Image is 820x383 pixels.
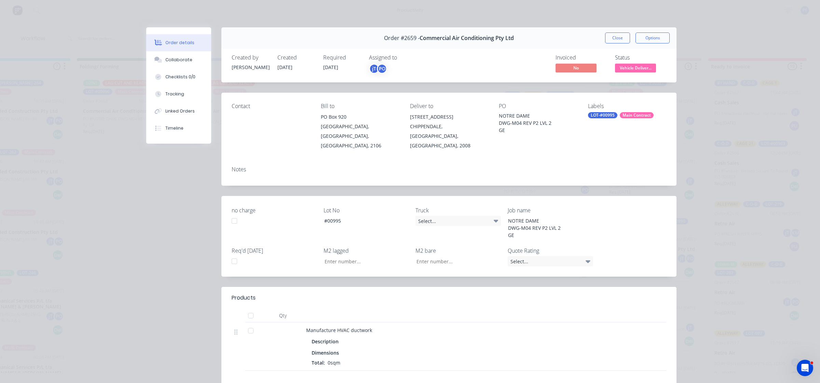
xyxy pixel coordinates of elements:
[369,64,379,74] div: jT
[312,349,339,356] span: Dimensions
[321,112,399,150] div: PO Box 920[GEOGRAPHIC_DATA], [GEOGRAPHIC_DATA], [GEOGRAPHIC_DATA], 2106
[146,85,211,103] button: Tracking
[620,112,654,118] div: Main Contract
[324,206,409,214] label: Lot No
[325,359,343,366] span: 0sqm
[277,54,315,61] div: Created
[165,108,195,114] div: Linked Orders
[635,32,670,43] button: Options
[410,122,488,150] div: CHIPPENDALE, [GEOGRAPHIC_DATA], [GEOGRAPHIC_DATA], 2008
[165,74,195,80] div: Checklists 0/0
[324,247,409,255] label: M2 lagged
[321,103,399,109] div: Bill to
[165,57,192,63] div: Collaborate
[232,103,310,109] div: Contact
[232,64,269,71] div: [PERSON_NAME]
[556,54,607,61] div: Invoiced
[165,125,183,131] div: Timeline
[556,64,597,72] span: No
[410,112,488,122] div: [STREET_ADDRESS]
[588,112,617,118] div: LOT-#00995
[410,112,488,150] div: [STREET_ADDRESS]CHIPPENDALE, [GEOGRAPHIC_DATA], [GEOGRAPHIC_DATA], 2008
[232,54,269,61] div: Created by
[615,64,656,74] button: Vehicle Deliver...
[232,294,256,302] div: Products
[615,54,666,61] div: Status
[146,34,211,51] button: Order details
[420,35,514,41] span: Commercial Air Conditioning Pty Ltd
[146,120,211,137] button: Timeline
[415,247,501,255] label: M2 bare
[232,166,666,173] div: Notes
[499,112,577,134] div: NOTRE DAME DWG-M04 REV P2 LVL 2 GE
[321,122,399,150] div: [GEOGRAPHIC_DATA], [GEOGRAPHIC_DATA], [GEOGRAPHIC_DATA], 2106
[369,64,387,74] button: jTPO
[499,103,577,109] div: PO
[503,216,588,240] div: NOTRE DAME DWG-M04 REV P2 LVL 2 GE
[508,247,593,255] label: Quote Rating
[369,54,437,61] div: Assigned to
[146,103,211,120] button: Linked Orders
[146,68,211,85] button: Checklists 0/0
[411,256,501,266] input: Enter number...
[415,206,501,214] label: Truck
[306,327,372,333] span: Manufacture HVAC ductwork
[615,64,656,72] span: Vehicle Deliver...
[508,256,593,266] div: Select...
[384,35,420,41] span: Order #2659 -
[165,91,184,97] div: Tracking
[323,54,361,61] div: Required
[312,336,341,346] div: Description
[410,103,488,109] div: Deliver to
[377,64,387,74] div: PO
[312,359,325,366] span: Total:
[321,112,399,122] div: PO Box 920
[323,64,338,70] span: [DATE]
[146,51,211,68] button: Collaborate
[232,247,317,255] label: Req'd [DATE]
[165,40,194,46] div: Order details
[232,206,317,214] label: no charge
[588,103,666,109] div: Labels
[508,206,593,214] label: Job name
[319,216,404,226] div: #00995
[605,32,630,43] button: Close
[797,360,813,376] iframe: Intercom live chat
[415,216,501,226] div: Select...
[319,256,409,266] input: Enter number...
[277,64,292,70] span: [DATE]
[262,309,303,322] div: Qty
